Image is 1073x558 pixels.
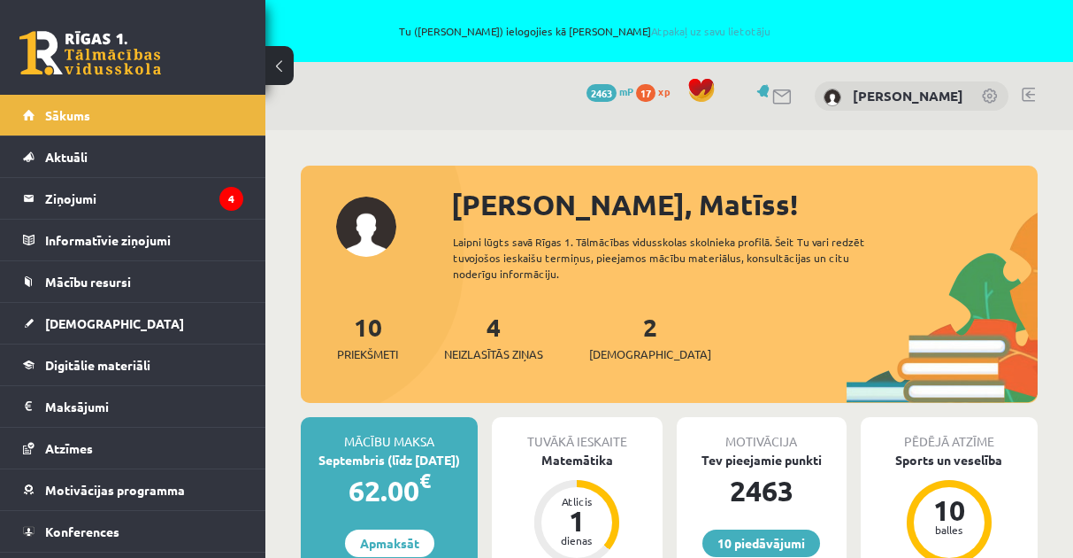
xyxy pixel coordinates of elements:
[651,24,770,38] a: Atpakaļ uz savu lietotāju
[45,315,184,331] span: [DEMOGRAPHIC_DATA]
[636,84,655,102] span: 17
[337,345,398,363] span: Priekšmeti
[677,417,847,451] div: Motivācija
[219,187,243,211] i: 4
[45,149,88,165] span: Aktuāli
[824,89,841,106] img: Matīss Liepiņš
[301,469,478,512] div: 62.00
[23,95,243,136] a: Sākums
[589,311,711,363] a: 2[DEMOGRAPHIC_DATA]
[23,511,243,552] a: Konferences
[45,386,243,427] legend: Maksājumi
[619,84,633,98] span: mP
[586,84,633,98] a: 2463 mP
[550,496,603,507] div: Atlicis
[677,451,847,469] div: Tev pieejamie punkti
[853,87,963,105] a: [PERSON_NAME]
[45,357,150,373] span: Digitālie materiāli
[23,386,243,427] a: Maksājumi
[19,31,161,75] a: Rīgas 1. Tālmācības vidusskola
[23,428,243,469] a: Atzīmes
[861,417,1038,451] div: Pēdējā atzīme
[23,469,243,510] a: Motivācijas programma
[451,183,1038,226] div: [PERSON_NAME], Matīss!
[550,507,603,535] div: 1
[861,451,1038,469] div: Sports un veselība
[301,451,478,469] div: Septembris (līdz [DATE])
[45,482,185,498] span: Motivācijas programma
[453,234,895,282] div: Laipni lūgts savā Rīgas 1. Tālmācības vidusskolas skolnieka profilā. Šeit Tu vari redzēt tuvojošo...
[444,345,543,363] span: Neizlasītās ziņas
[702,530,820,557] a: 10 piedāvājumi
[301,417,478,451] div: Mācību maksa
[337,311,398,363] a: 10Priekšmeti
[589,345,711,363] span: [DEMOGRAPHIC_DATA]
[23,261,243,302] a: Mācību resursi
[23,178,243,219] a: Ziņojumi4
[923,496,976,524] div: 10
[492,451,662,469] div: Matemātika
[419,468,431,493] span: €
[45,107,90,123] span: Sākums
[23,220,243,260] a: Informatīvie ziņojumi
[492,417,662,451] div: Tuvākā ieskaite
[23,345,243,385] a: Digitālie materiāli
[636,84,678,98] a: 17 xp
[658,84,670,98] span: xp
[203,26,966,36] span: Tu ([PERSON_NAME]) ielogojies kā [PERSON_NAME]
[550,535,603,546] div: dienas
[45,178,243,219] legend: Ziņojumi
[677,469,847,512] div: 2463
[345,530,434,557] a: Apmaksāt
[45,440,93,456] span: Atzīmes
[23,136,243,177] a: Aktuāli
[45,274,131,290] span: Mācību resursi
[923,524,976,535] div: balles
[23,303,243,344] a: [DEMOGRAPHIC_DATA]
[444,311,543,363] a: 4Neizlasītās ziņas
[45,220,243,260] legend: Informatīvie ziņojumi
[586,84,617,102] span: 2463
[45,523,119,539] span: Konferences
